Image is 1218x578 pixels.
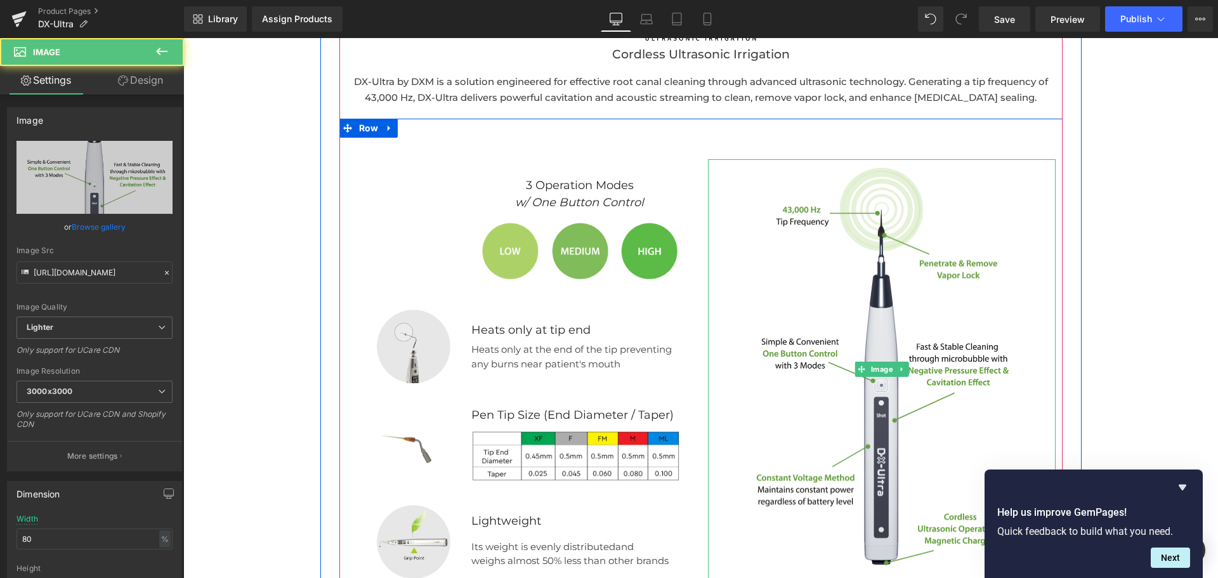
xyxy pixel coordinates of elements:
[16,303,173,312] div: Image Quality
[1035,6,1100,32] a: Preview
[432,502,450,515] span: and
[173,81,199,100] span: Row
[67,450,118,462] p: More settings
[262,14,332,24] div: Assign Products
[193,270,269,346] img: heats only at tip end
[712,324,725,339] a: Expand / Collapse
[631,6,662,32] a: Laptop
[16,482,60,499] div: Dimension
[33,47,60,57] span: Image
[198,81,214,100] a: Expand / Collapse
[288,502,501,530] div: Its weight is evenly distributed
[288,516,485,529] span: weighs almost 50% less than other brands
[166,9,870,24] div: Cordless Ultrasonic Irrigation
[1188,6,1213,32] button: More
[208,13,238,25] span: Library
[684,324,712,339] span: Image
[997,505,1190,520] h2: Help us improve GemPages!
[332,157,461,171] i: w/ One Button Control
[27,386,72,396] b: 3000x3000
[288,393,501,443] img: Pen Tip Size XF F FM M ML Tip End Diameter 0.45mm 0.50mm 0.50mm 0.50mm 0.50mm Taper 0.025 0.045 0...
[184,6,247,32] a: New Library
[662,6,692,32] a: Tablet
[997,525,1190,537] p: Quick feedback to build what you need.
[16,529,173,549] input: auto
[1175,480,1190,495] button: Hide survey
[72,216,126,238] a: Browse gallery
[997,480,1190,568] div: Help us improve GemPages!
[38,19,74,29] span: DX-Ultra
[918,6,943,32] button: Undo
[183,370,269,446] img: 5 friends pen tips
[1151,548,1190,568] button: Next question
[16,515,38,523] div: Width
[16,246,173,255] div: Image Src
[159,530,171,548] div: %
[559,121,837,542] img: friendo condensation heat pen
[994,13,1015,26] span: Save
[38,6,184,16] a: Product Pages
[16,220,173,233] div: or
[948,6,974,32] button: Redo
[288,285,407,299] b: Heats only at tip end
[193,466,269,542] img: friend showing the grip point
[16,108,43,126] div: Image
[1105,6,1182,32] button: Publish
[166,36,870,68] p: DX-Ultra by DXM is a solution engineered for effective root canal cleaning through advanced ultra...
[692,6,723,32] a: Mobile
[16,345,173,364] div: Only support for UCare CDN
[601,6,631,32] a: Desktop
[95,66,187,95] a: Design
[292,139,501,156] p: 3 Operation Modes
[16,367,173,376] div: Image Resolution
[288,369,501,386] p: Pen Tip Size (End Diameter / Taper)
[16,409,173,438] div: Only support for UCare CDN and Shopify CDN
[1120,14,1152,24] span: Publish
[27,322,53,332] b: Lighter
[288,305,501,333] p: Heats only at the end of the tip preventing any burns near patient's mouth
[8,441,181,471] button: More settings
[16,564,173,573] div: Height
[1051,13,1085,26] span: Preview
[288,475,501,492] p: Lightweight
[16,261,173,284] input: Link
